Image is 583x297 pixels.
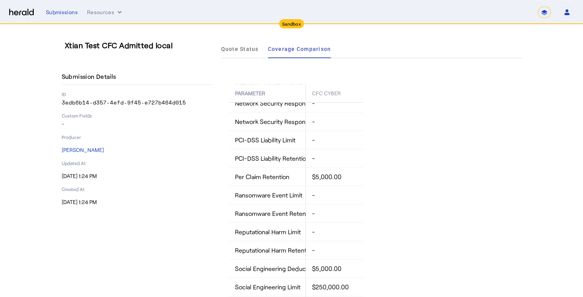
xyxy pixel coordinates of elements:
div: - [306,113,363,131]
div: Per Claim Retention [229,168,305,186]
div: Parameter [229,84,305,103]
div: - [306,131,363,149]
div: - [306,204,363,222]
div: $250,000.00 [306,278,363,296]
img: Herald Logo [9,9,34,16]
div: - [306,223,363,241]
p: Updated At [62,160,212,166]
div: Social Engineering Limit [229,278,305,296]
span: Coverage Comparison [268,46,331,52]
p: Producer [62,134,212,140]
div: Submissions [46,8,78,16]
div: $5,000.00 [306,168,363,186]
a: Coverage Comparison [268,40,331,58]
p: Custom Fields [62,113,212,119]
div: Reputational Harm Limit [229,223,305,241]
div: Ransomware Event Retention [229,204,305,223]
div: - [306,186,363,204]
div: Network Security Response Limit [229,94,305,113]
a: Quote Status [221,40,259,58]
p: [DATE] 1:24 PM [62,198,212,206]
div: - [306,241,363,259]
p: ID [62,91,212,97]
span: Quote Status [221,46,259,52]
p: 3edb6b14-d357-4efd-9f45-e727b464d015 [62,99,212,106]
div: Ransomware Event Limit [229,186,305,204]
div: - [306,149,363,167]
button: Resources dropdown menu [87,8,123,16]
div: PCI-DSS Liability Limit [229,131,305,149]
p: Created At [62,186,212,192]
div: Sandbox [279,19,304,28]
div: - [306,94,363,112]
p: - [62,120,212,128]
div: Network Security Response Retention [229,113,305,131]
div: $5,000.00 [306,259,363,277]
p: [DATE] 1:24 PM [62,172,212,180]
p: [PERSON_NAME] [62,146,212,154]
div: Social Engineering Deductible [229,259,305,278]
h4: Submission Details [62,72,119,81]
div: CFC Cyber [306,84,363,102]
h3: Xtian Test CFC Admitted local [65,40,215,51]
div: PCI-DSS Liability Retention [229,149,305,168]
div: Reputational Harm Retention [229,241,305,259]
